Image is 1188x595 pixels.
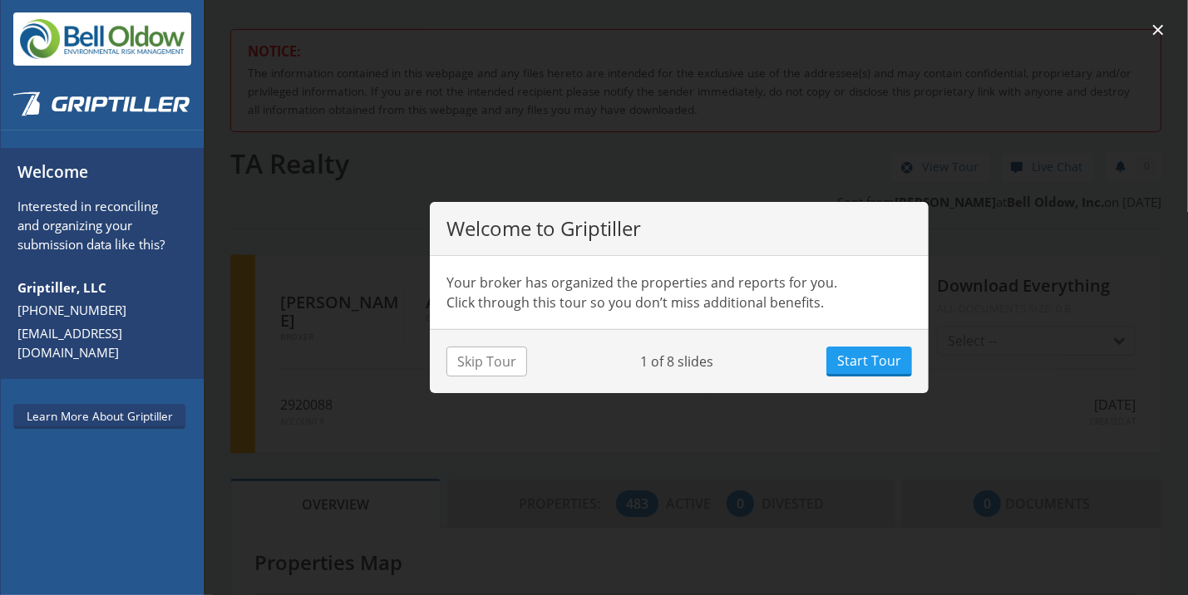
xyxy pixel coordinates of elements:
[837,351,901,371] span: Start Tour
[17,279,106,296] strong: Griptiller, LLC
[446,273,912,293] p: Your broker has organized the properties and reports for you.
[826,347,912,376] button: Start Tour
[13,12,191,66] img: Bell Oldow, Inc.
[17,197,179,258] p: Interested in reconciling and organizing your submission data like this?
[1,78,204,140] a: Griptiller
[13,404,185,430] a: Learn More About Griptiller
[17,301,179,320] a: [PHONE_NUMBER]
[446,293,912,312] p: Click through this tour so you don’t miss additional benefits.
[446,219,912,238] p: Welcome to Griptiller
[640,352,713,371] div: 1 of 8 slides
[17,324,179,362] a: [EMAIL_ADDRESS][DOMAIN_NAME]
[17,160,179,197] h6: Welcome
[446,347,527,376] button: Skip Tour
